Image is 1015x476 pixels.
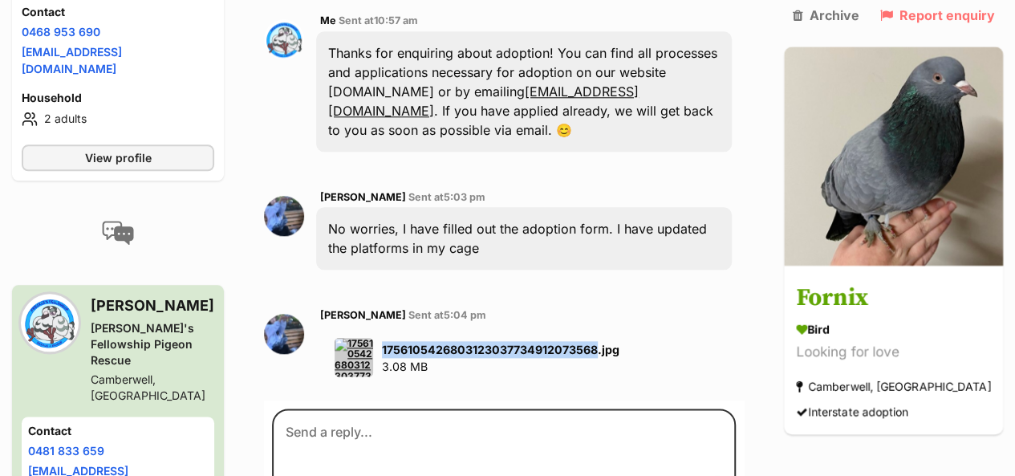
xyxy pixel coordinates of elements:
[796,376,991,397] div: Camberwell, [GEOGRAPHIC_DATA]
[91,372,214,404] div: Camberwell, [GEOGRAPHIC_DATA]
[793,8,859,22] a: Archive
[22,90,214,106] h4: Household
[85,149,152,166] span: View profile
[320,191,406,203] span: [PERSON_NAME]
[339,14,418,26] span: Sent at
[796,401,908,423] div: Interstate adoption
[408,309,486,321] span: Sent at
[320,309,406,321] span: [PERSON_NAME]
[22,45,122,75] a: [EMAIL_ADDRESS][DOMAIN_NAME]
[22,144,214,171] a: View profile
[264,196,304,236] img: Amelia profile pic
[28,423,208,439] h4: Contact
[784,269,1003,435] a: Fornix Bird Looking for love Camberwell, [GEOGRAPHIC_DATA] Interstate adoption
[382,343,619,356] strong: 1756105426803123037734912073568.jpg
[444,309,486,321] span: 5:04 pm
[796,342,991,364] div: Looking for love
[102,221,134,245] img: conversation-icon-4a6f8262b818ee0b60e3300018af0b2d0b884aa5de6e9bcb8d3d4eeb1a70a7c4.svg
[22,295,78,351] img: Freckle's Fellowship Pigeon Rescue profile pic
[22,25,100,39] a: 0468 953 690
[22,4,214,20] h4: Contact
[264,314,304,354] img: Amelia profile pic
[879,8,994,22] a: Report enquiry
[444,191,485,203] span: 5:03 pm
[328,83,639,119] a: [EMAIL_ADDRESS][DOMAIN_NAME]
[382,360,428,373] span: 3.08 MB
[796,321,991,338] div: Bird
[316,31,732,152] div: Thanks for enquiring about adoption! You can find all processes and applications necessary for ad...
[374,14,418,26] span: 10:57 am
[91,295,214,317] h3: [PERSON_NAME]
[316,207,732,270] div: No worries, I have filled out the adoption form. I have updated the platforms in my cage
[320,14,336,26] span: Me
[408,191,485,203] span: Sent at
[264,19,304,59] img: Molly Coonan profile pic
[91,320,214,368] div: [PERSON_NAME]'s Fellowship Pigeon Rescue
[784,47,1003,266] img: Fornix
[335,338,373,376] img: 1756105426803123037734912073568.jpg
[22,109,214,128] li: 2 adults
[28,444,104,458] a: 0481 833 659
[796,281,991,317] h3: Fornix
